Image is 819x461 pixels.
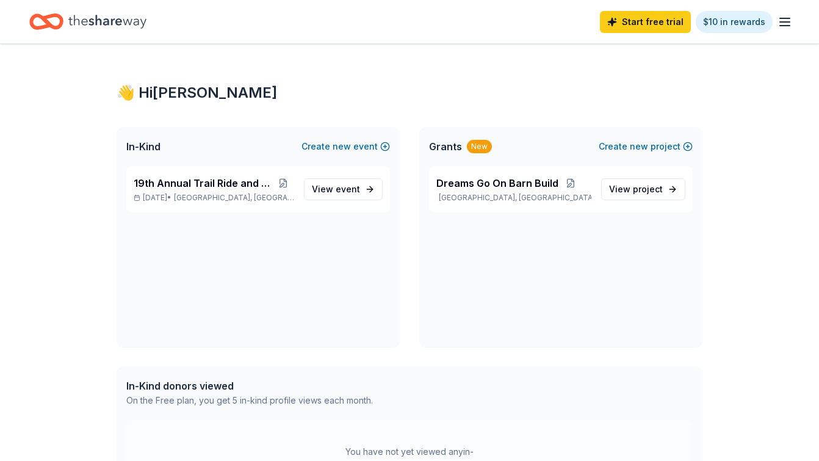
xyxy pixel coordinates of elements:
div: 👋 Hi [PERSON_NAME] [117,83,702,103]
p: [GEOGRAPHIC_DATA], [GEOGRAPHIC_DATA] [436,193,591,203]
a: $10 in rewards [696,11,773,33]
span: View [609,182,663,197]
div: On the Free plan, you get 5 in-kind profile views each month. [126,393,373,408]
span: Dreams Go On Barn Build [436,176,558,191]
button: Createnewevent [301,139,390,154]
a: Start free trial [600,11,691,33]
span: project [633,184,663,194]
div: In-Kind donors viewed [126,379,373,393]
a: Home [29,7,146,36]
span: new [333,139,351,154]
a: View event [304,178,383,200]
div: New [467,140,492,153]
span: View [312,182,360,197]
button: Createnewproject [599,139,693,154]
a: View project [601,178,685,200]
span: Grants [429,139,462,154]
p: [DATE] • [134,193,294,203]
span: 19th Annual Trail Ride and Walk [134,176,272,191]
span: event [336,184,360,194]
span: [GEOGRAPHIC_DATA], [GEOGRAPHIC_DATA] [174,193,294,203]
span: In-Kind [126,139,161,154]
span: new [630,139,648,154]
